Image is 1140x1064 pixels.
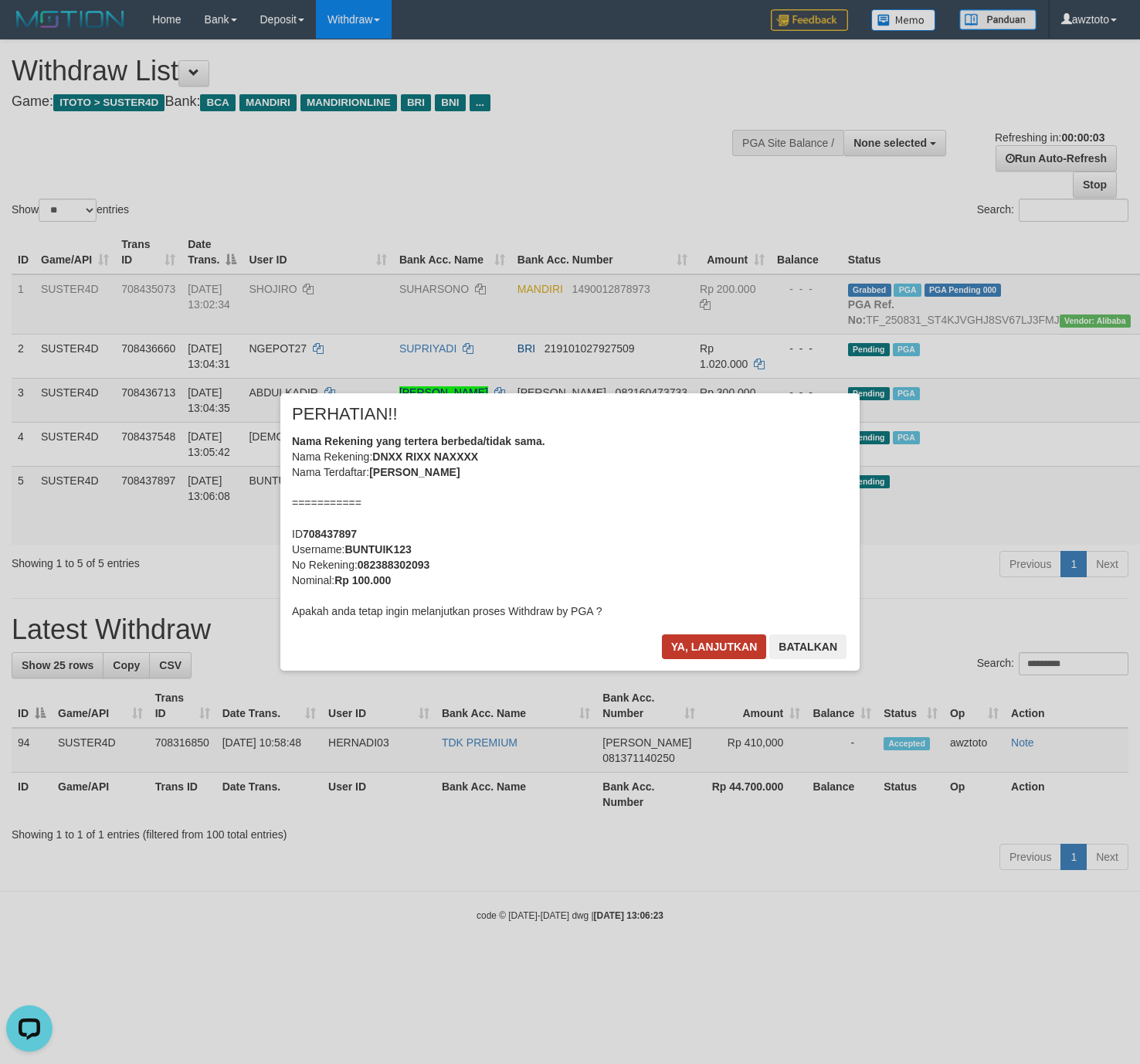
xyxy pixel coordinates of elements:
b: DNXX RIXX NAXXXX [372,450,478,463]
b: Rp 100.000 [334,574,391,586]
b: 082388302093 [358,559,429,571]
b: BUNTUIK123 [344,543,411,556]
span: PERHATIAN!! [292,406,398,422]
b: 708437897 [303,528,357,540]
b: Nama Rekening yang tertera berbeda/tidak sama. [292,435,545,447]
b: [PERSON_NAME] [369,466,460,478]
button: Batalkan [769,634,847,659]
div: Nama Rekening: Nama Terdaftar: =========== ID Username: No Rekening: Nominal: Apakah anda tetap i... [292,433,848,619]
button: Open LiveChat chat widget [6,6,53,53]
button: Ya, lanjutkan [662,634,767,659]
